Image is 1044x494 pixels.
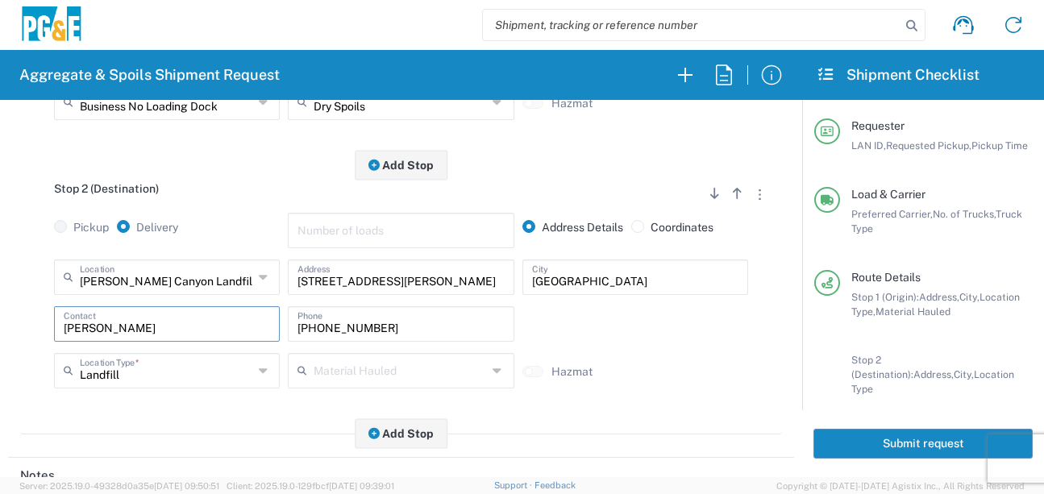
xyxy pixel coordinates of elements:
h2: Notes [20,467,55,484]
label: Hazmat [551,96,593,110]
h2: Shipment Checklist [817,65,980,85]
img: pge [19,6,84,44]
span: City, [954,368,974,380]
span: [DATE] 09:50:51 [154,481,219,491]
span: [DATE] 09:39:01 [329,481,394,491]
span: City, [959,291,980,303]
label: Coordinates [631,220,713,235]
a: Support [494,480,534,490]
span: Stop 2 (Destination) [54,182,159,195]
span: Copyright © [DATE]-[DATE] Agistix Inc., All Rights Reserved [776,479,1025,493]
h2: Aggregate & Spoils Shipment Request [19,65,280,85]
label: Hazmat [551,364,593,379]
span: No. of Trucks, [933,208,996,220]
label: Address Details [522,220,623,235]
span: LAN ID, [851,139,886,152]
button: Add Stop [355,150,448,180]
span: Server: 2025.19.0-49328d0a35e [19,481,219,491]
button: Submit request [813,429,1033,459]
button: Add Stop [355,418,448,448]
a: Feedback [534,480,576,490]
input: Shipment, tracking or reference number [483,10,901,40]
span: Material Hauled [876,305,950,318]
span: Requester [851,119,905,132]
span: Address, [913,368,954,380]
span: Requested Pickup, [886,139,971,152]
span: Pickup Time [971,139,1028,152]
span: Client: 2025.19.0-129fbcf [227,481,394,491]
span: Address, [919,291,959,303]
span: Route Details [851,271,921,284]
span: Load & Carrier [851,188,925,201]
span: Stop 1 (Origin): [851,291,919,303]
span: Preferred Carrier, [851,208,933,220]
span: Stop 2 (Destination): [851,354,913,380]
